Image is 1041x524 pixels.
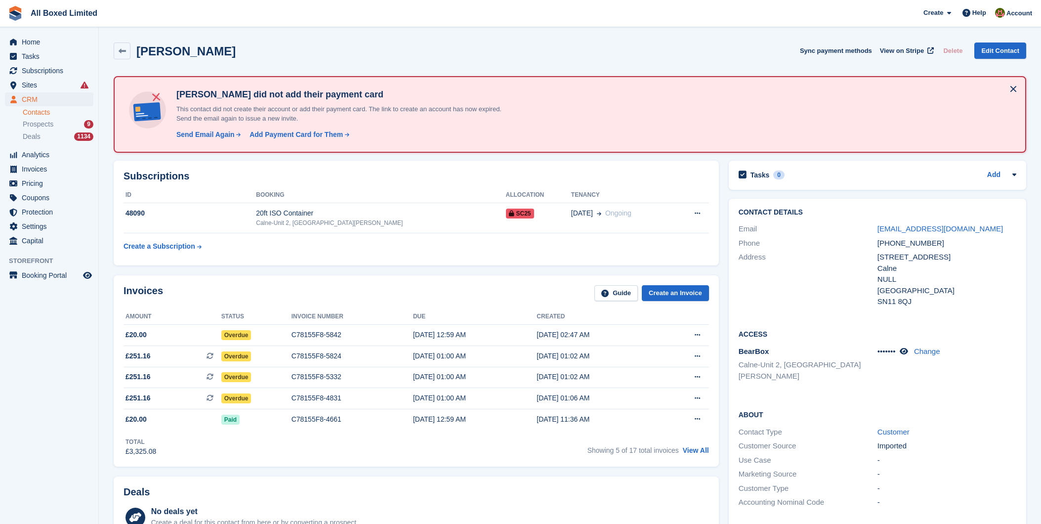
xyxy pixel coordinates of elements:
[124,309,221,325] th: Amount
[5,35,93,49] a: menu
[250,130,343,140] div: Add Payment Card for Them
[413,330,537,340] div: [DATE] 12:59 AM
[5,234,93,248] a: menu
[23,120,53,129] span: Prospects
[126,89,168,131] img: no-card-linked-e7822e413c904bf8b177c4d89f31251c4716f9871600ec3ca5bfc59e148c83f4.svg
[974,43,1026,59] a: Edit Contact
[571,208,593,218] span: [DATE]
[750,171,770,179] h2: Tasks
[5,78,93,92] a: menu
[877,455,1016,466] div: -
[256,187,505,203] th: Booking
[739,427,877,438] div: Contact Type
[642,285,709,302] a: Create an Invoice
[22,205,81,219] span: Protection
[291,330,413,340] div: C78155F8-5842
[876,43,936,59] a: View on Stripe
[506,187,571,203] th: Allocation
[877,469,1016,480] div: -
[877,497,1016,508] div: -
[587,446,679,454] span: Showing 5 of 17 total invoices
[22,49,81,63] span: Tasks
[739,347,769,355] span: BearBox
[221,330,251,340] span: Overdue
[537,351,660,361] div: [DATE] 01:02 AM
[5,92,93,106] a: menu
[877,274,1016,285] div: NULL
[22,219,81,233] span: Settings
[172,89,518,100] h4: [PERSON_NAME] did not add their payment card
[739,497,877,508] div: Accounting Nominal Code
[877,440,1016,452] div: Imported
[739,209,1016,217] h2: Contact Details
[537,372,660,382] div: [DATE] 01:02 AM
[221,351,251,361] span: Overdue
[413,309,537,325] th: Due
[413,393,537,403] div: [DATE] 01:00 AM
[5,49,93,63] a: menu
[291,372,413,382] div: C78155F8-5332
[176,130,235,140] div: Send Email Again
[877,483,1016,494] div: -
[413,351,537,361] div: [DATE] 01:00 AM
[22,176,81,190] span: Pricing
[413,372,537,382] div: [DATE] 01:00 AM
[537,330,660,340] div: [DATE] 02:47 AM
[877,263,1016,274] div: Calne
[125,372,151,382] span: £251.16
[256,218,505,227] div: Calne-Unit 2, [GEOGRAPHIC_DATA][PERSON_NAME]
[8,6,23,21] img: stora-icon-8386f47178a22dfd0bd8f6a31ec36ba5ce8667c1dd55bd0f319d3a0aa187defe.svg
[221,415,240,425] span: Paid
[877,347,896,355] span: •••••••
[739,252,877,307] div: Address
[125,330,147,340] span: £20.00
[739,223,877,235] div: Email
[506,209,534,218] span: SC25
[221,393,251,403] span: Overdue
[221,309,291,325] th: Status
[877,252,1016,263] div: [STREET_ADDRESS]
[683,446,709,454] a: View All
[291,414,413,425] div: C78155F8-4661
[124,208,256,218] div: 48090
[124,237,202,256] a: Create a Subscription
[22,191,81,205] span: Coupons
[125,351,151,361] span: £251.16
[125,446,156,457] div: £3,325.08
[124,187,256,203] th: ID
[739,469,877,480] div: Marketing Source
[5,148,93,162] a: menu
[5,205,93,219] a: menu
[81,81,88,89] i: Smart entry sync failures have occurred
[739,329,1016,339] h2: Access
[880,46,924,56] span: View on Stripe
[413,414,537,425] div: [DATE] 12:59 AM
[221,372,251,382] span: Overdue
[22,92,81,106] span: CRM
[987,170,1000,181] a: Add
[124,171,709,182] h2: Subscriptions
[291,393,413,403] div: C78155F8-4831
[82,269,93,281] a: Preview store
[22,268,81,282] span: Booking Portal
[571,187,674,203] th: Tenancy
[22,64,81,78] span: Subscriptions
[537,393,660,403] div: [DATE] 01:06 AM
[877,224,1003,233] a: [EMAIL_ADDRESS][DOMAIN_NAME]
[23,132,41,141] span: Deals
[22,162,81,176] span: Invoices
[5,64,93,78] a: menu
[739,409,1016,419] h2: About
[151,506,358,518] div: No deals yet
[739,440,877,452] div: Customer Source
[23,119,93,130] a: Prospects 9
[914,347,940,355] a: Change
[125,414,147,425] span: £20.00
[537,309,660,325] th: Created
[291,309,413,325] th: Invoice number
[136,44,236,58] h2: [PERSON_NAME]
[22,35,81,49] span: Home
[22,148,81,162] span: Analytics
[594,285,638,302] a: Guide
[1006,8,1032,18] span: Account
